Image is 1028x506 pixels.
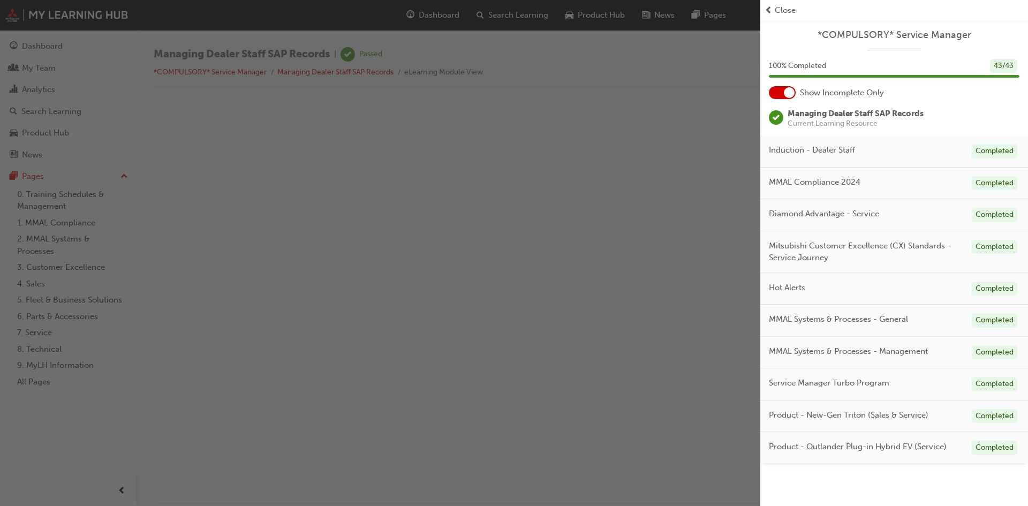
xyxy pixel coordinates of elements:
div: Completed [972,282,1017,296]
span: Managing Dealer Staff SAP Records [788,109,924,118]
span: learningRecordVerb_PASS-icon [769,110,783,125]
button: prev-iconClose [765,4,1024,17]
a: *COMPULSORY* Service Manager [769,29,1019,41]
div: Completed [972,144,1017,158]
span: MMAL Systems & Processes - General [769,313,908,326]
div: Completed [972,345,1017,360]
span: Mitsubishi Customer Excellence (CX) Standards - Service Journey [769,240,963,264]
span: Diamond Advantage - Service [769,208,879,220]
span: Product - New-Gen Triton (Sales & Service) [769,409,928,421]
div: Completed [972,441,1017,455]
div: Completed [972,377,1017,391]
span: Show Incomplete Only [800,87,884,99]
div: Completed [972,176,1017,191]
div: Completed [972,240,1017,254]
span: Service Manager Turbo Program [769,377,889,389]
div: Completed [972,313,1017,328]
span: 100 % Completed [769,60,826,72]
span: prev-icon [765,4,773,17]
span: MMAL Compliance 2024 [769,176,860,188]
div: Completed [972,208,1017,222]
span: Induction - Dealer Staff [769,144,855,156]
div: Completed [972,409,1017,424]
span: Hot Alerts [769,282,805,294]
div: 43 / 43 [990,59,1017,73]
span: MMAL Systems & Processes - Management [769,345,928,358]
span: Close [775,4,796,17]
span: Current Learning Resource [788,120,924,127]
span: Product - Outlander Plug-in Hybrid EV (Service) [769,441,947,453]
